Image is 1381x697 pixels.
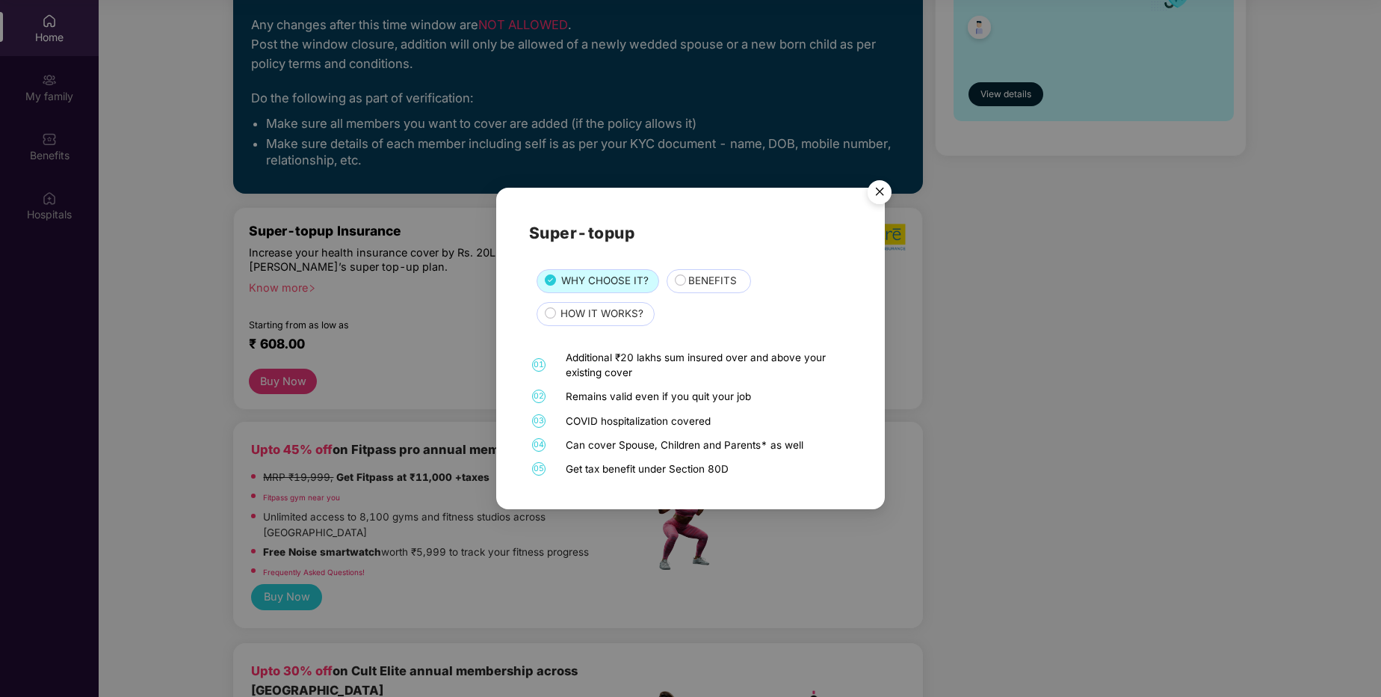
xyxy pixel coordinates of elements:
div: Remains valid even if you quit your job [566,389,848,404]
span: 01 [532,358,546,372]
span: HOW IT WORKS? [560,306,643,322]
span: 05 [532,462,546,476]
span: 02 [532,390,546,403]
h2: Super-topup [529,221,852,245]
span: WHY CHOOSE IT? [561,273,649,289]
div: Additional ₹20 lakhs sum insured over and above your existing cover [566,350,848,381]
img: svg+xml;base64,PHN2ZyB4bWxucz0iaHR0cDovL3d3dy53My5vcmcvMjAwMC9zdmciIHdpZHRoPSI1NiIgaGVpZ2h0PSI1Ni... [859,174,900,215]
button: Close [859,174,899,214]
span: 03 [532,414,546,428]
span: 04 [532,438,546,452]
div: COVID hospitalization covered [566,414,848,429]
span: BENEFITS [688,273,737,289]
div: Can cover Spouse, Children and Parents* as well [566,437,848,452]
div: Get tax benefit under Section 80D [566,461,848,476]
